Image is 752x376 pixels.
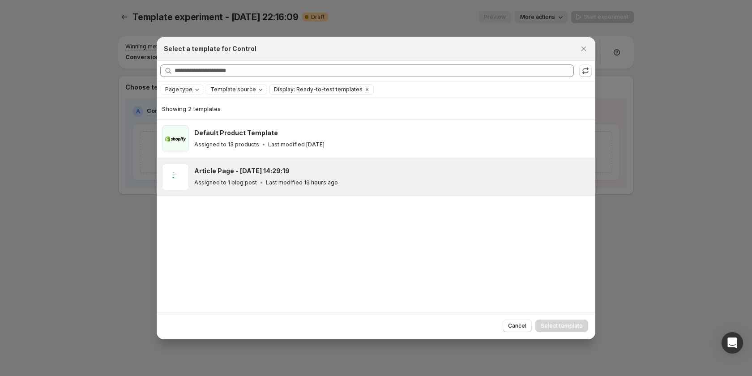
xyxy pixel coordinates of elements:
[268,141,325,148] p: Last modified [DATE]
[165,86,192,93] span: Page type
[194,167,290,175] h3: Article Page - [DATE] 14:29:19
[503,320,532,332] button: Cancel
[161,85,203,94] button: Page type
[269,85,363,94] button: Display: Ready-to-test templates
[210,86,256,93] span: Template source
[162,125,189,152] img: Default Product Template
[274,86,363,93] span: Display: Ready-to-test templates
[722,332,743,354] div: Open Intercom Messenger
[363,85,372,94] button: Clear
[206,85,267,94] button: Template source
[164,44,256,53] h2: Select a template for Control
[194,128,278,137] h3: Default Product Template
[162,105,221,112] span: Showing 2 templates
[577,43,590,55] button: Close
[266,179,338,186] p: Last modified 19 hours ago
[194,141,259,148] p: Assigned to 13 products
[194,179,257,186] p: Assigned to 1 blog post
[508,322,526,329] span: Cancel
